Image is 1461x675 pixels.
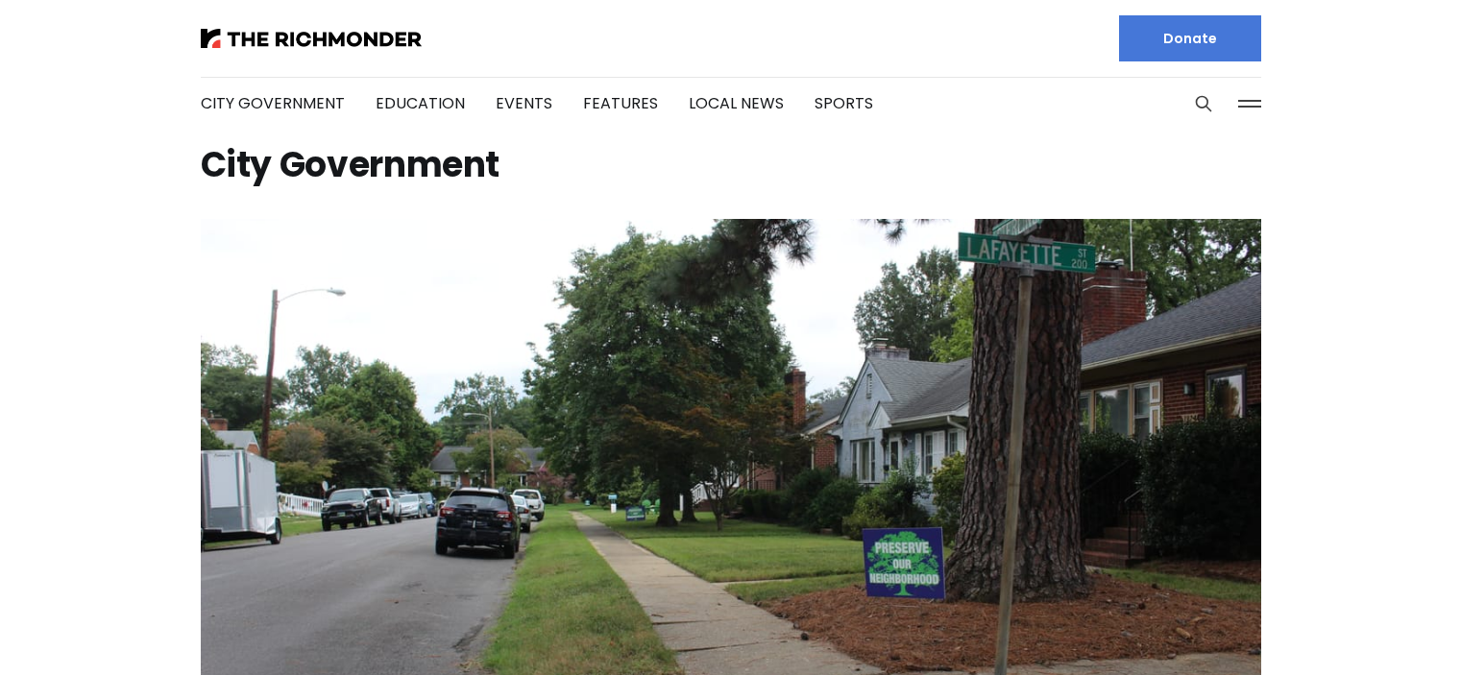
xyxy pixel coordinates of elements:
[376,92,465,114] a: Education
[496,92,552,114] a: Events
[201,29,422,48] img: The Richmonder
[1189,89,1218,118] button: Search this site
[1119,15,1261,61] a: Donate
[201,92,345,114] a: City Government
[1299,581,1461,675] iframe: portal-trigger
[583,92,658,114] a: Features
[201,150,1261,181] h1: City Government
[815,92,873,114] a: Sports
[689,92,784,114] a: Local News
